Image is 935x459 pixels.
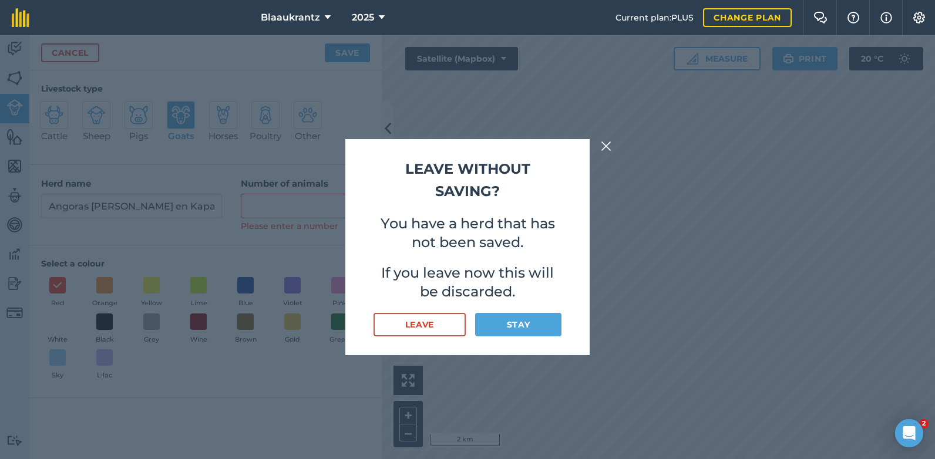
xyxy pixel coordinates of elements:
img: Two speech bubbles overlapping with the left bubble in the forefront [813,12,828,23]
p: You have a herd that has not been saved. [374,214,561,252]
span: Blaaukrantz [261,11,320,25]
span: Current plan : PLUS [616,11,694,24]
img: A cog icon [912,12,926,23]
button: Leave [374,313,466,336]
a: Change plan [703,8,792,27]
span: 2 [919,419,929,428]
div: Open Intercom Messenger [895,419,923,447]
img: A question mark icon [846,12,860,23]
img: fieldmargin Logo [12,8,29,27]
h2: Leave without saving? [374,158,561,203]
span: 2025 [352,11,374,25]
p: If you leave now this will be discarded. [374,264,561,301]
img: svg+xml;base64,PHN2ZyB4bWxucz0iaHR0cDovL3d3dy53My5vcmcvMjAwMC9zdmciIHdpZHRoPSIxNyIgaGVpZ2h0PSIxNy... [880,11,892,25]
button: Stay [475,313,561,336]
img: svg+xml;base64,PHN2ZyB4bWxucz0iaHR0cDovL3d3dy53My5vcmcvMjAwMC9zdmciIHdpZHRoPSIyMiIgaGVpZ2h0PSIzMC... [601,139,611,153]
